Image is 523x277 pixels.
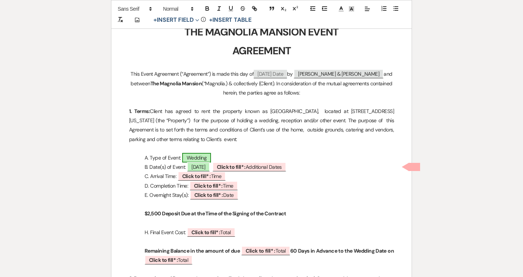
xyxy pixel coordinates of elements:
[241,246,290,255] span: Total
[346,4,357,13] span: Text Background Color
[212,162,286,171] span: Additional Dates
[129,191,394,200] p: E. Overnight Stay(s):
[145,255,193,264] span: Total
[191,229,220,236] b: Click to fill* :
[187,228,235,237] span: Total
[336,4,346,13] span: Text Color
[246,247,275,254] b: Click to fill* :
[145,247,240,254] strong: Remaining Balance in the amount of due
[184,25,339,39] strong: THE MAGNOLIA MANSION EVENT
[151,16,202,24] button: Insert Field
[190,190,238,199] span: Date
[254,70,287,78] span: [DATE] Date
[290,247,394,254] strong: 60 Days in Advance to the Wedding Date on
[129,108,150,114] strong: 1. Terms:
[129,181,394,191] p: D. Completion Time:
[129,172,394,181] p: C. Arrival Time:
[209,17,212,23] span: +
[149,257,178,263] b: Click to fill* :
[182,153,211,163] span: Wedding
[129,163,394,172] p: B. Date(s) of Event:
[217,164,246,170] b: Click to fill* :
[129,69,394,98] p: This Event Agreement (“Agreement”) is made this day of by and between (“Magnolia.) & collectively...
[145,210,286,217] strong: $2,500 Deposit Due at the Time of the Signing of the Contract
[294,69,384,78] span: [PERSON_NAME] & [PERSON_NAME]
[190,181,238,190] span: Time
[129,153,394,163] p: A. Type of Event:
[194,192,223,198] b: Click to fill* :
[194,182,223,189] b: Click to fill* :
[129,228,394,237] p: H. Final Event Cost:
[150,80,202,87] strong: The Magnolia Mansion
[187,162,210,171] span: [DATE]
[153,17,157,23] span: +
[178,171,226,181] span: Time
[362,4,373,13] span: Alignment
[160,4,196,13] span: Header Formats
[129,107,394,144] p: Client has agreed to rent the property known as [GEOGRAPHIC_DATA], located at [STREET_ADDRESS][US...
[182,173,211,179] b: Click to fill* :
[232,44,291,58] strong: AGREEMENT
[207,16,254,24] button: +Insert Table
